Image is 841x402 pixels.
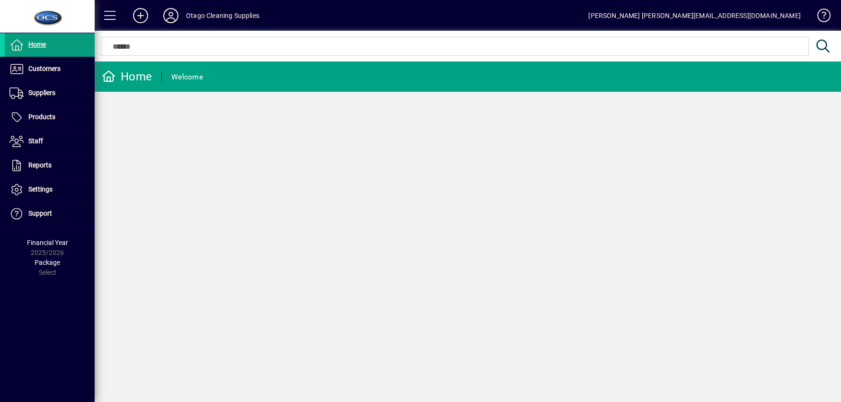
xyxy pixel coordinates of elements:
[102,69,152,84] div: Home
[186,8,259,23] div: Otago Cleaning Supplies
[28,113,55,121] span: Products
[27,239,68,246] span: Financial Year
[156,7,186,24] button: Profile
[28,185,53,193] span: Settings
[35,259,60,266] span: Package
[5,81,95,105] a: Suppliers
[125,7,156,24] button: Add
[5,154,95,177] a: Reports
[171,70,203,85] div: Welcome
[5,105,95,129] a: Products
[588,8,801,23] div: [PERSON_NAME] [PERSON_NAME][EMAIL_ADDRESS][DOMAIN_NAME]
[28,65,61,72] span: Customers
[28,41,46,48] span: Home
[5,130,95,153] a: Staff
[28,210,52,217] span: Support
[28,161,52,169] span: Reports
[28,89,55,96] span: Suppliers
[5,57,95,81] a: Customers
[28,137,43,145] span: Staff
[810,2,829,33] a: Knowledge Base
[5,202,95,226] a: Support
[5,178,95,201] a: Settings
